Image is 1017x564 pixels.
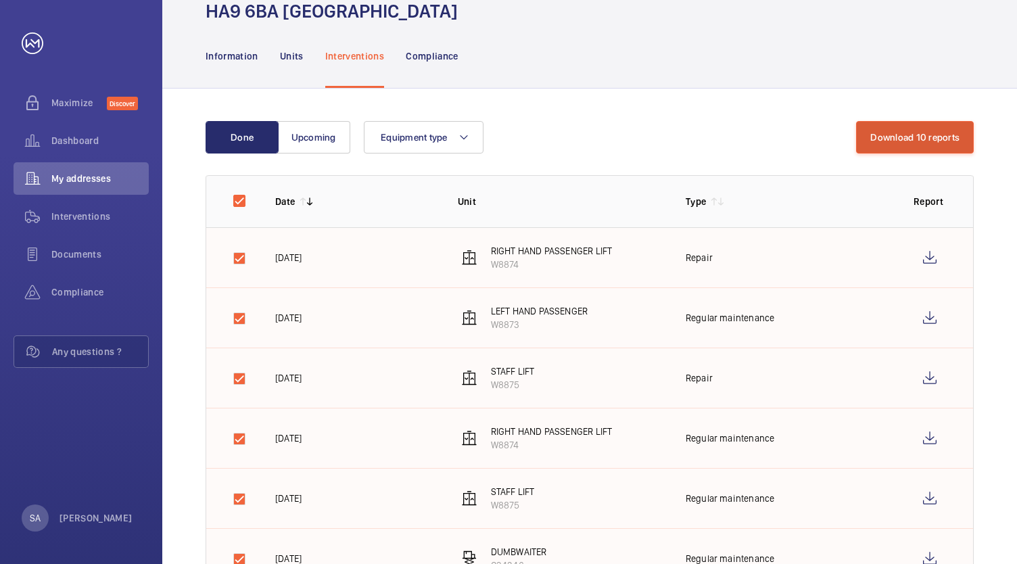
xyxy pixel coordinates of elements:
[686,311,774,325] p: Regular maintenance
[686,371,713,385] p: Repair
[275,311,302,325] p: [DATE]
[275,251,302,264] p: [DATE]
[51,248,149,261] span: Documents
[275,195,295,208] p: Date
[107,97,138,110] span: Discover
[914,195,946,208] p: Report
[30,511,41,525] p: SA
[275,431,302,445] p: [DATE]
[51,210,149,223] span: Interventions
[491,425,613,438] p: RIGHT HAND PASSENGER LIFT
[686,251,713,264] p: Repair
[461,370,477,386] img: elevator.svg
[686,431,774,445] p: Regular maintenance
[60,511,133,525] p: [PERSON_NAME]
[381,132,448,143] span: Equipment type
[491,438,613,452] p: W8874
[275,371,302,385] p: [DATE]
[277,121,350,154] button: Upcoming
[491,304,588,318] p: LEFT HAND PASSENGER
[51,285,149,299] span: Compliance
[51,134,149,147] span: Dashboard
[325,49,385,63] p: Interventions
[280,49,304,63] p: Units
[458,195,664,208] p: Unit
[491,318,588,331] p: W8873
[51,172,149,185] span: My addresses
[406,49,458,63] p: Compliance
[206,49,258,63] p: Information
[686,195,706,208] p: Type
[461,490,477,507] img: elevator.svg
[364,121,483,154] button: Equipment type
[461,430,477,446] img: elevator.svg
[491,378,535,392] p: W8875
[491,244,613,258] p: RIGHT HAND PASSENGER LIFT
[51,96,107,110] span: Maximize
[275,492,302,505] p: [DATE]
[491,485,535,498] p: STAFF LIFT
[461,310,477,326] img: elevator.svg
[206,121,279,154] button: Done
[856,121,974,154] button: Download 10 reports
[491,365,535,378] p: STAFF LIFT
[461,250,477,266] img: elevator.svg
[491,545,547,559] p: DUMBWAITER
[491,258,613,271] p: W8874
[491,498,535,512] p: W8875
[686,492,774,505] p: Regular maintenance
[52,345,148,358] span: Any questions ?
